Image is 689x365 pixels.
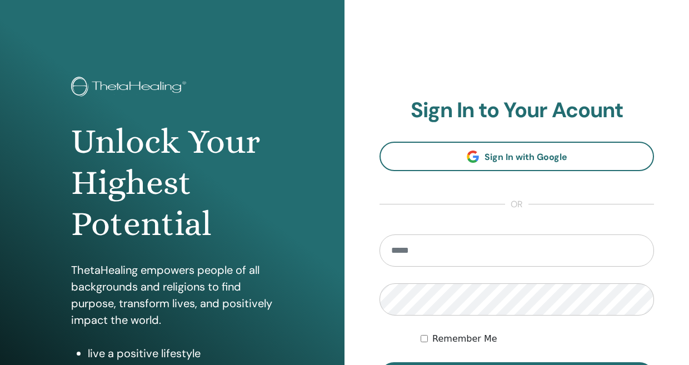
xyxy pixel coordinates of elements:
[88,345,273,362] li: live a positive lifestyle
[505,198,528,211] span: or
[421,332,654,346] div: Keep me authenticated indefinitely or until I manually logout
[71,121,273,245] h1: Unlock Your Highest Potential
[71,262,273,328] p: ThetaHealing empowers people of all backgrounds and religions to find purpose, transform lives, a...
[380,142,654,171] a: Sign In with Google
[485,151,567,163] span: Sign In with Google
[432,332,497,346] label: Remember Me
[380,98,654,123] h2: Sign In to Your Acount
